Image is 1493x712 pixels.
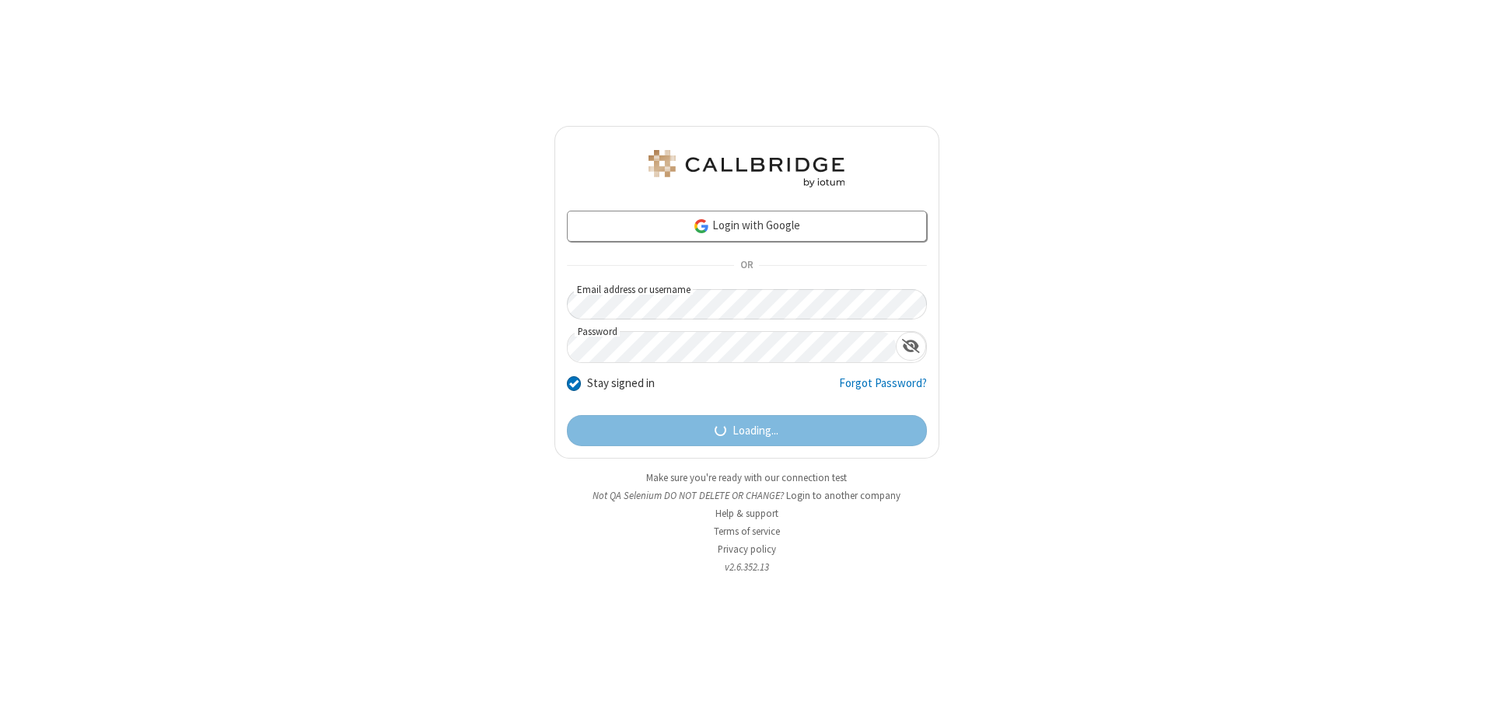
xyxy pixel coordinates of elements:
a: Help & support [715,507,778,520]
button: Loading... [567,415,927,446]
span: Loading... [733,422,778,440]
a: Login with Google [567,211,927,242]
button: Login to another company [786,488,900,503]
a: Forgot Password? [839,375,927,404]
div: Show password [896,332,926,361]
a: Make sure you're ready with our connection test [646,471,847,484]
span: OR [734,255,759,277]
input: Email address or username [567,289,927,319]
li: Not QA Selenium DO NOT DELETE OR CHANGE? [554,488,939,503]
label: Stay signed in [587,375,655,393]
li: v2.6.352.13 [554,560,939,574]
a: Privacy policy [718,543,776,556]
input: Password [568,332,896,362]
img: QA Selenium DO NOT DELETE OR CHANGE [645,150,848,187]
img: google-icon.png [693,218,710,235]
a: Terms of service [714,525,780,538]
